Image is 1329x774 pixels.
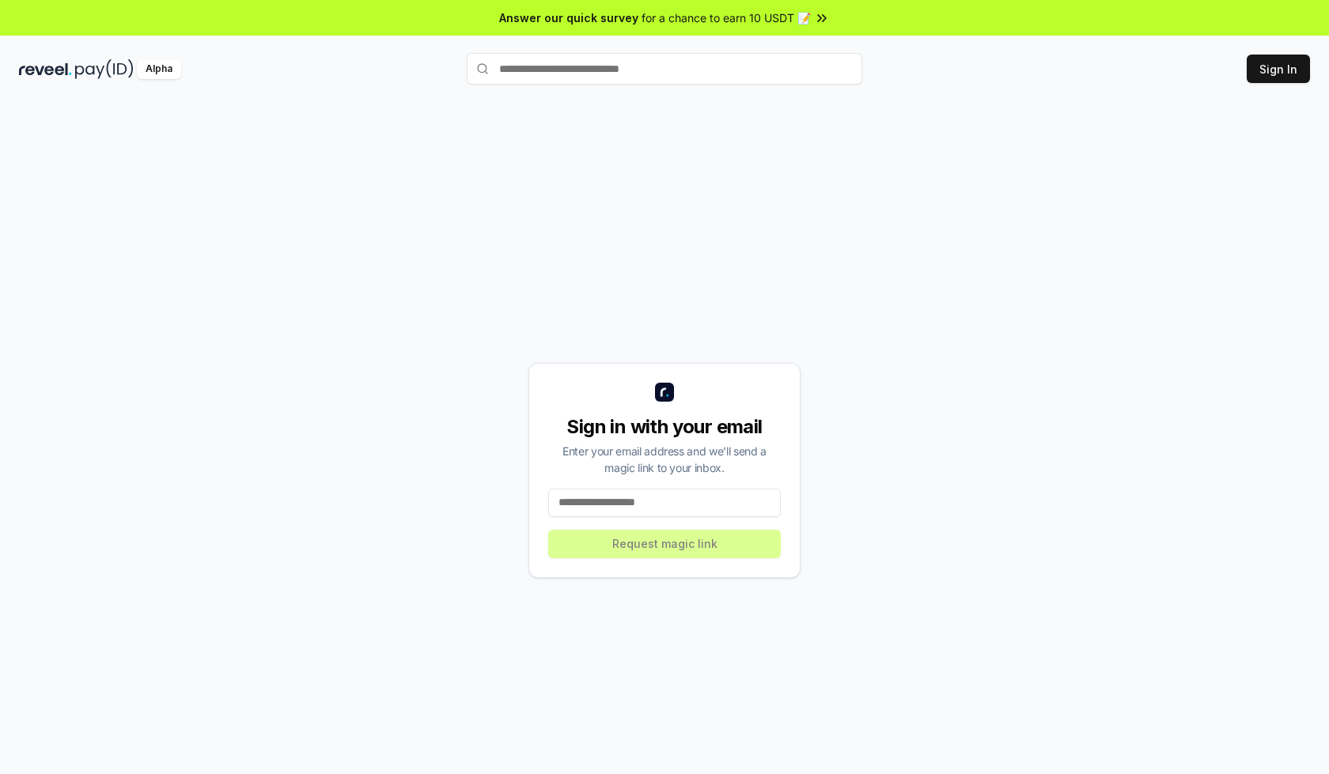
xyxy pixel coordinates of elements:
[499,9,638,26] span: Answer our quick survey
[19,59,72,79] img: reveel_dark
[548,414,781,440] div: Sign in with your email
[642,9,811,26] span: for a chance to earn 10 USDT 📝
[548,443,781,476] div: Enter your email address and we’ll send a magic link to your inbox.
[137,59,181,79] div: Alpha
[655,383,674,402] img: logo_small
[75,59,134,79] img: pay_id
[1247,55,1310,83] button: Sign In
